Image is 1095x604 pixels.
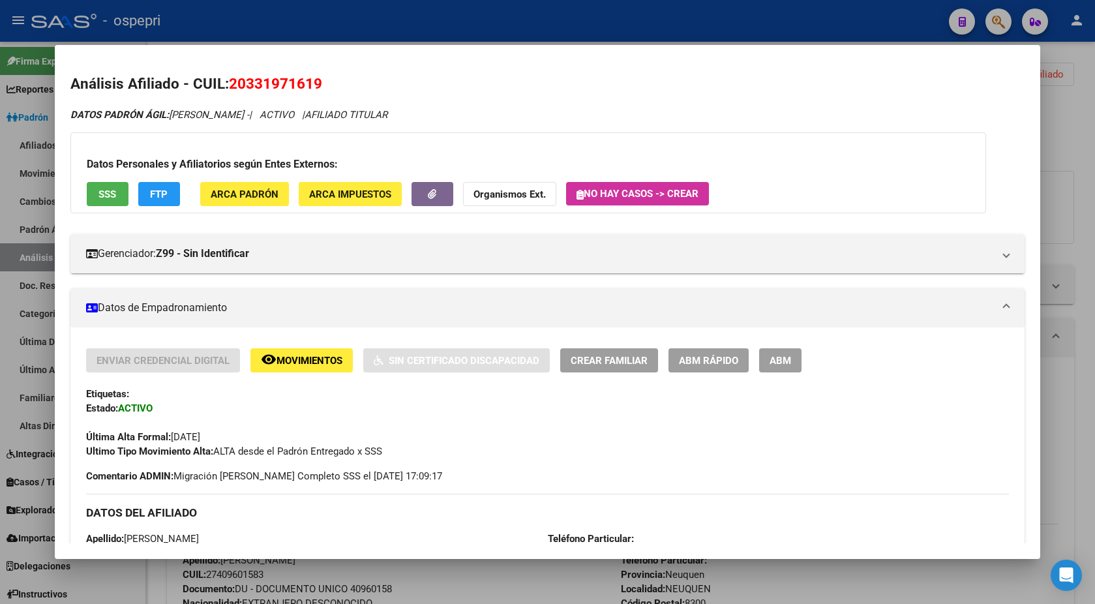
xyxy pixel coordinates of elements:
span: Enviar Credencial Digital [97,355,230,367]
span: Movimientos [277,355,342,367]
mat-expansion-panel-header: Gerenciador:Z99 - Sin Identificar [70,234,1025,273]
span: ALTA desde el Padrón Entregado x SSS [86,445,382,457]
strong: Apellido: [86,533,124,545]
strong: Comentario ADMIN: [86,470,173,482]
button: Movimientos [250,348,353,372]
button: ABM Rápido [668,348,749,372]
mat-expansion-panel-header: Datos de Empadronamiento [70,288,1025,327]
strong: Organismos Ext. [473,189,546,200]
button: No hay casos -> Crear [566,182,709,205]
span: SSS [98,189,116,200]
button: FTP [138,182,180,206]
h3: Datos Personales y Afiliatorios según Entes Externos: [87,157,970,172]
span: Sin Certificado Discapacidad [389,355,539,367]
span: Migración [PERSON_NAME] Completo SSS el [DATE] 17:09:17 [86,469,442,483]
span: [PERSON_NAME] - [70,109,249,121]
span: ARCA Impuestos [309,189,391,200]
button: ABM [759,348,802,372]
button: SSS [87,182,128,206]
mat-panel-title: Datos de Empadronamiento [86,300,993,316]
button: Organismos Ext. [463,182,556,206]
strong: Z99 - Sin Identificar [156,246,249,262]
span: Crear Familiar [571,355,648,367]
span: [PERSON_NAME] [86,533,199,545]
span: [DATE] [86,431,200,443]
span: AFILIADO TITULAR [305,109,387,121]
i: | ACTIVO | [70,109,387,121]
button: Crear Familiar [560,348,658,372]
span: 20331971619 [229,75,322,92]
button: ARCA Padrón [200,182,289,206]
button: Sin Certificado Discapacidad [363,348,550,372]
strong: Estado: [86,402,118,414]
mat-icon: remove_red_eye [261,352,277,367]
strong: Etiquetas: [86,388,129,400]
strong: Ultimo Tipo Movimiento Alta: [86,445,213,457]
mat-panel-title: Gerenciador: [86,246,993,262]
strong: Última Alta Formal: [86,431,171,443]
span: ABM Rápido [679,355,738,367]
span: ABM [770,355,791,367]
strong: Teléfono Particular: [548,533,634,545]
button: Enviar Credencial Digital [86,348,240,372]
h2: Análisis Afiliado - CUIL: [70,73,1025,95]
div: Open Intercom Messenger [1051,560,1082,591]
span: FTP [150,189,168,200]
span: ARCA Padrón [211,189,278,200]
span: No hay casos -> Crear [577,188,698,200]
strong: DATOS PADRÓN ÁGIL: [70,109,169,121]
h3: DATOS DEL AFILIADO [86,506,1009,520]
strong: ACTIVO [118,402,153,414]
button: ARCA Impuestos [299,182,402,206]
